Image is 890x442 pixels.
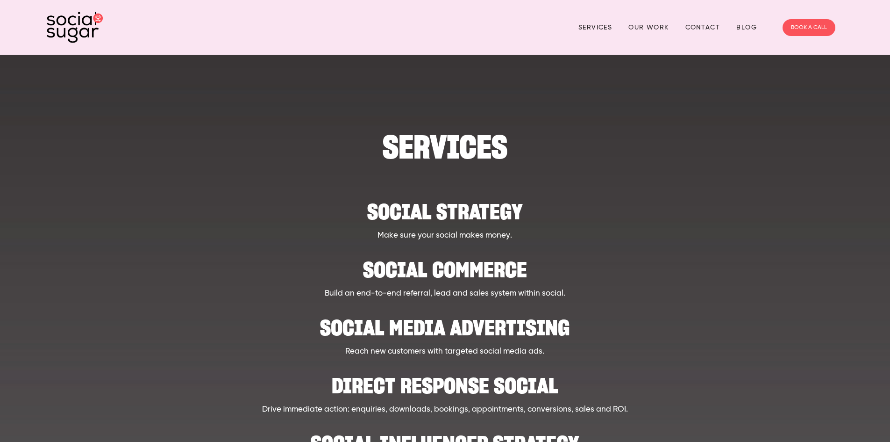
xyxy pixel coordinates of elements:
h2: Direct Response Social [101,367,789,395]
a: Our Work [628,20,669,35]
h2: Social Commerce [101,251,789,279]
p: Reach new customers with targeted social media ads. [101,346,789,358]
h2: Social strategy [101,193,789,221]
h2: Social Media Advertising [101,309,789,337]
a: Social Commerce Build an end-to-end referral, lead and sales system within social. [101,251,789,299]
a: Services [578,20,612,35]
a: Social strategy Make sure your social makes money. [101,193,789,241]
a: Direct Response Social Drive immediate action: enquiries, downloads, bookings, appointments, conv... [101,367,789,415]
a: Blog [736,20,757,35]
p: Build an end-to-end referral, lead and sales system within social. [101,288,789,300]
h1: SERVICES [101,133,789,161]
a: Contact [685,20,720,35]
a: Social Media Advertising Reach new customers with targeted social media ads. [101,309,789,357]
a: BOOK A CALL [783,19,835,36]
p: Drive immediate action: enquiries, downloads, bookings, appointments, conversions, sales and ROI. [101,404,789,416]
p: Make sure your social makes money. [101,230,789,242]
img: SocialSugar [47,12,103,43]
